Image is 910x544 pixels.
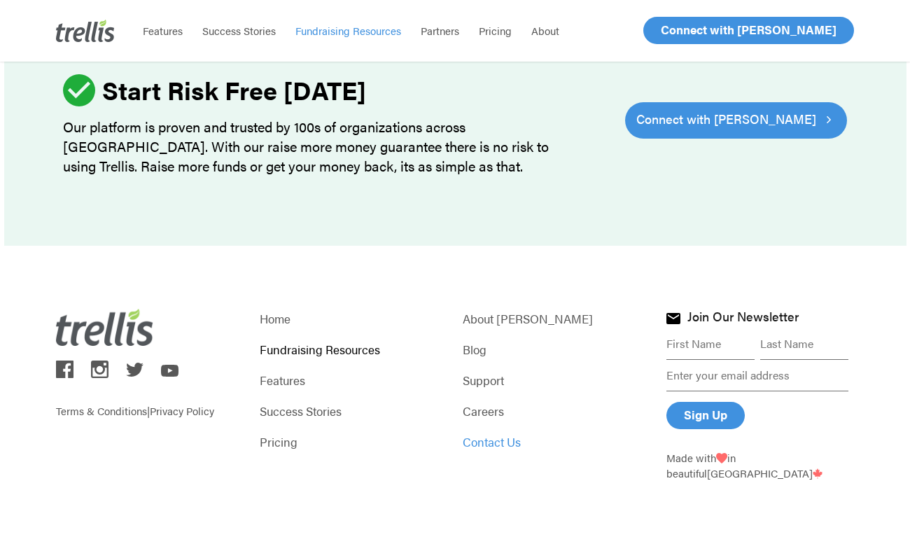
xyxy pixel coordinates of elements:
[133,24,192,38] a: Features
[643,17,854,44] a: Connect with [PERSON_NAME]
[56,382,244,419] p: |
[260,432,447,452] a: Pricing
[102,71,366,108] strong: Start Risk Free [DATE]
[63,74,95,106] img: ic_check_circle_46.svg
[56,20,115,42] img: Trellis
[286,24,411,38] a: Fundraising Resources
[463,401,650,421] a: Careers
[625,102,847,139] a: Connect with [PERSON_NAME]
[260,370,447,390] a: Features
[531,23,559,38] span: About
[521,24,569,38] a: About
[463,340,650,359] a: Blog
[666,313,680,324] img: Join Trellis Newsletter
[56,403,147,418] a: Terms & Conditions
[150,403,214,418] a: Privacy Policy
[202,23,276,38] span: Success Stories
[463,309,650,328] a: About [PERSON_NAME]
[463,370,650,390] a: Support
[260,401,447,421] a: Success Stories
[56,309,154,346] img: Trellis Logo
[687,309,799,328] h4: Join Our Newsletter
[260,340,447,359] a: Fundraising Resources
[707,466,822,480] span: [GEOGRAPHIC_DATA]
[192,24,286,38] a: Success Stories
[421,23,459,38] span: Partners
[126,363,143,377] img: trellis on twitter
[666,360,848,391] input: Enter your email address
[666,450,854,481] p: Made with in beautiful
[666,402,745,429] input: Sign Up
[661,21,836,38] span: Connect with [PERSON_NAME]
[813,468,822,479] img: Trellis - Canada
[91,361,108,378] img: trellis on instagram
[63,117,580,176] p: Our platform is proven and trusted by 100s of organizations across [GEOGRAPHIC_DATA]. With our ra...
[760,328,848,360] input: Last Name
[56,361,73,378] img: trellis on facebook
[463,432,650,452] a: Contact Us
[479,23,512,38] span: Pricing
[469,24,521,38] a: Pricing
[260,309,447,328] a: Home
[143,23,183,38] span: Features
[636,109,816,129] span: Connect with [PERSON_NAME]
[411,24,469,38] a: Partners
[295,23,401,38] span: Fundraising Resources
[666,328,755,360] input: First Name
[716,453,727,463] img: Love From Trellis
[161,365,178,377] img: trellis on youtube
